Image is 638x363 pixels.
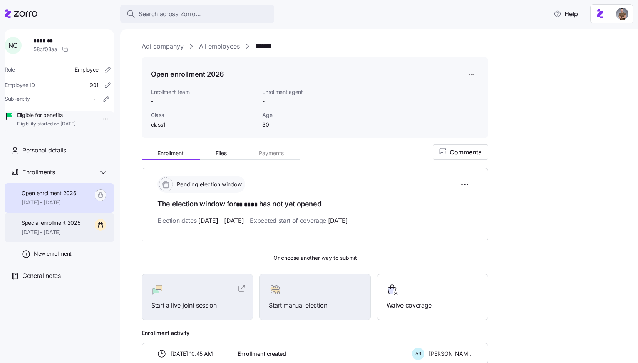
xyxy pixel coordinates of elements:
span: [DATE] - [DATE] [22,228,80,236]
span: Start a live joint session [151,301,243,310]
button: Help [548,6,584,22]
span: Comments [439,147,482,157]
span: Employee [75,66,99,74]
span: Search across Zorro... [139,9,201,19]
span: Expected start of coverage [250,216,347,226]
span: Enrollment agent [262,88,340,96]
span: General notes [22,271,61,281]
h1: Open enrollment 2026 [151,69,224,79]
span: - [262,97,265,105]
button: Comments [433,144,488,160]
span: - [93,95,95,103]
button: Search across Zorro... [120,5,274,23]
a: All employees [199,42,240,51]
a: Adi companyy [142,42,184,51]
span: [DATE] 10:45 AM [171,350,213,358]
span: Waive coverage [387,301,479,310]
span: Enrollment created [238,350,286,358]
span: Age [262,111,340,119]
span: Enrollment activity [142,329,488,337]
span: Election dates [157,216,244,226]
span: Open enrollment 2026 [22,189,76,197]
span: Enrollment [157,151,184,156]
span: N C [8,42,17,49]
span: A S [415,351,421,356]
span: Or choose another way to submit [142,254,488,262]
span: Pending election window [174,181,242,188]
span: New enrollment [34,250,72,258]
span: [DATE] - [DATE] [198,216,244,226]
span: Eligible for benefits [17,111,75,119]
span: Start manual election [269,301,361,310]
span: - [151,97,256,105]
span: class1 [151,121,256,129]
span: [DATE] - [DATE] [22,199,76,206]
span: Employee ID [5,81,35,89]
span: [DATE] [328,216,348,226]
span: 58cf03aa [33,45,57,53]
span: Class [151,111,256,119]
span: Eligibility started on [DATE] [17,121,75,127]
span: Help [554,9,578,18]
span: 901 [90,81,99,89]
span: Payments [259,151,284,156]
img: 4405efb6-a4ff-4e3b-b971-a8a12b62b3ee-1719735568656.jpeg [616,8,628,20]
span: Sub-entity [5,95,30,103]
span: [PERSON_NAME] [429,350,473,358]
span: Enrollment team [151,88,256,96]
span: Files [216,151,227,156]
span: Role [5,66,15,74]
span: Personal details [22,146,66,155]
h1: The election window for has not yet opened [157,199,472,210]
span: Special enrollment 2025 [22,219,80,227]
span: Enrollments [22,167,55,177]
span: 30 [262,121,340,129]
